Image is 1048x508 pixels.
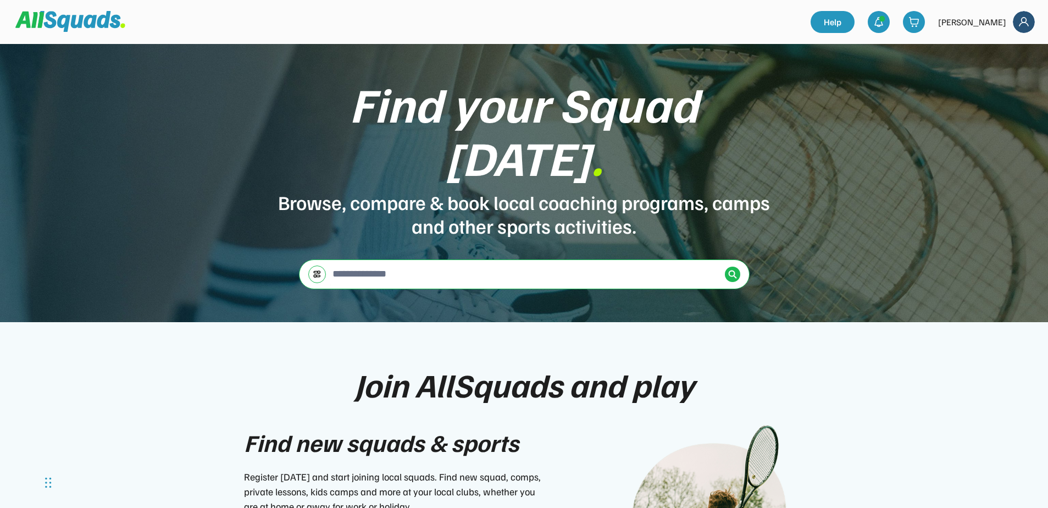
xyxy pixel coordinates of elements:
img: Frame%2018.svg [1013,11,1035,33]
img: Squad%20Logo.svg [15,11,125,32]
img: bell-03%20%281%29.svg [873,16,884,27]
div: [PERSON_NAME] [938,15,1006,29]
img: Icon%20%2838%29.svg [728,270,737,279]
img: settings-03.svg [313,270,321,278]
div: Browse, compare & book local coaching programs, camps and other sports activities. [277,190,772,238]
div: Find your Squad [DATE] [277,77,772,184]
div: Find new squads & sports [244,424,519,461]
img: shopping-cart-01%20%281%29.svg [908,16,919,27]
font: . [591,126,603,187]
div: Join AllSquads and play [354,366,694,402]
a: Help [811,11,855,33]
